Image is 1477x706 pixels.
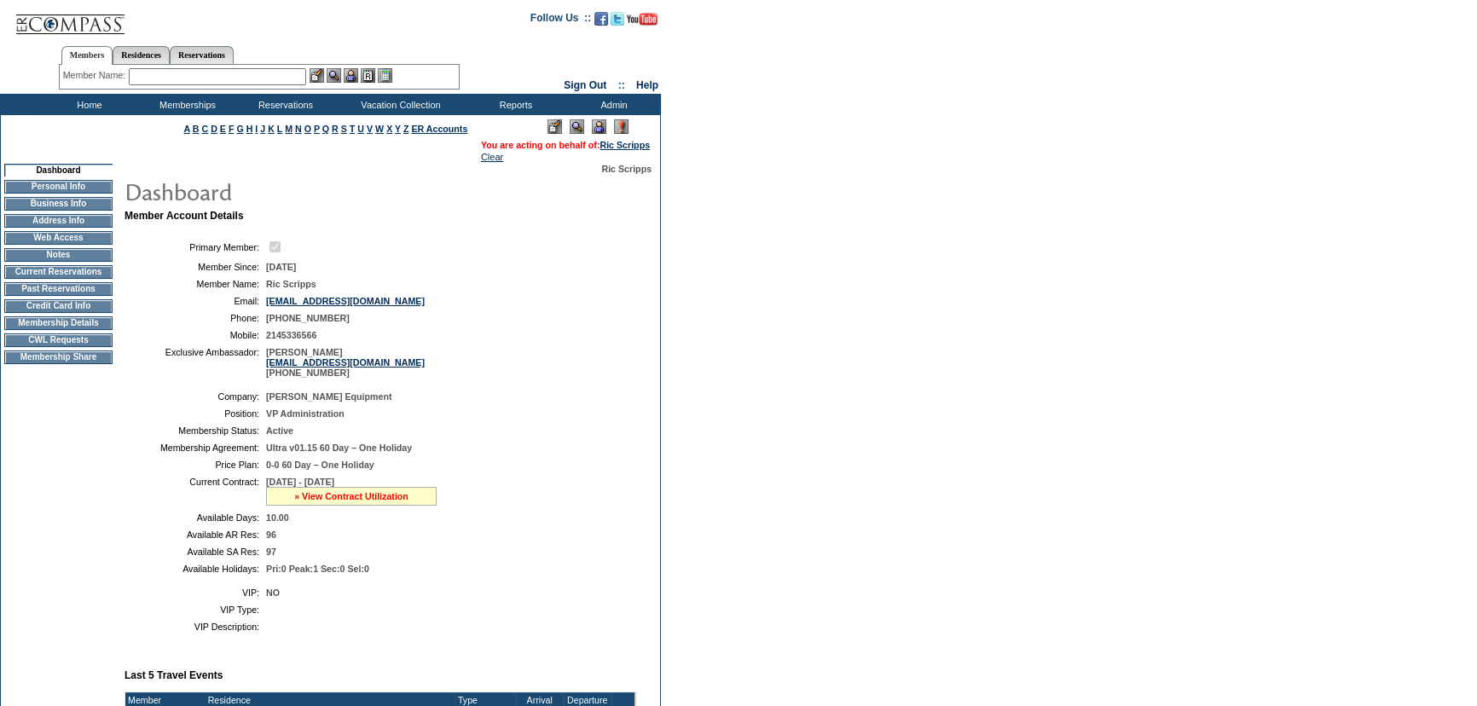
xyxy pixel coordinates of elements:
span: You are acting on behalf of: [481,140,650,150]
a: N [295,124,302,134]
td: Exclusive Ambassador: [131,347,259,378]
img: b_edit.gif [310,68,324,83]
img: Become our fan on Facebook [594,12,608,26]
td: Position: [131,408,259,419]
td: VIP Type: [131,605,259,615]
a: T [350,124,356,134]
b: Member Account Details [125,210,244,222]
a: H [246,124,253,134]
td: VIP: [131,587,259,598]
td: Available SA Res: [131,547,259,557]
span: [PERSON_NAME] Equipment [266,391,391,402]
td: Membership Agreement: [131,443,259,453]
td: Dashboard [4,164,113,176]
td: Notes [4,248,113,262]
a: M [285,124,293,134]
td: Member Since: [131,262,259,272]
td: Current Contract: [131,477,259,506]
span: [PHONE_NUMBER] [266,313,350,323]
a: U [357,124,364,134]
a: [EMAIL_ADDRESS][DOMAIN_NAME] [266,296,425,306]
td: Membership Share [4,350,113,364]
span: 10.00 [266,512,289,523]
a: E [220,124,226,134]
a: G [236,124,243,134]
a: I [255,124,258,134]
span: Active [266,425,293,436]
div: Member Name: [63,68,129,83]
a: ER Accounts [411,124,467,134]
a: Clear [481,152,503,162]
a: K [268,124,275,134]
span: [PERSON_NAME] [PHONE_NUMBER] [266,347,425,378]
a: R [332,124,339,134]
img: View Mode [570,119,584,134]
td: Admin [563,94,661,115]
td: Company: [131,391,259,402]
img: View [327,68,341,83]
td: Memberships [136,94,235,115]
img: Impersonate [344,68,358,83]
img: Follow us on Twitter [611,12,624,26]
td: VIP Description: [131,622,259,632]
td: Credit Card Info [4,299,113,313]
img: Subscribe to our YouTube Channel [627,13,657,26]
td: Home [38,94,136,115]
a: F [229,124,235,134]
td: Membership Status: [131,425,259,436]
img: b_calculator.gif [378,68,392,83]
b: Last 5 Travel Events [125,669,223,681]
a: C [201,124,208,134]
a: Become our fan on Facebook [594,17,608,27]
a: J [260,124,265,134]
td: CWL Requests [4,333,113,347]
td: Available Holidays: [131,564,259,574]
td: Business Info [4,197,113,211]
td: Primary Member: [131,239,259,255]
span: 97 [266,547,276,557]
a: D [211,124,217,134]
td: Member Name: [131,279,259,289]
td: Available Days: [131,512,259,523]
span: 2145336566 [266,330,316,340]
td: Price Plan: [131,460,259,470]
a: » View Contract Utilization [294,491,408,501]
td: Follow Us :: [530,10,591,31]
a: Subscribe to our YouTube Channel [627,17,657,27]
span: Ric Scripps [601,164,652,174]
a: O [304,124,311,134]
a: Q [322,124,329,134]
a: W [375,124,384,134]
td: Vacation Collection [333,94,465,115]
a: [EMAIL_ADDRESS][DOMAIN_NAME] [266,357,425,367]
td: Reports [465,94,563,115]
td: Phone: [131,313,259,323]
td: Available AR Res: [131,529,259,540]
a: Y [395,124,401,134]
img: pgTtlDashboard.gif [124,174,465,208]
img: Log Concern/Member Elevation [614,119,628,134]
span: VP Administration [266,408,345,419]
td: Web Access [4,231,113,245]
a: Help [636,79,658,91]
span: Ultra v01.15 60 Day – One Holiday [266,443,412,453]
span: 96 [266,529,276,540]
span: Pri:0 Peak:1 Sec:0 Sel:0 [266,564,369,574]
a: Residences [113,46,170,64]
a: S [341,124,347,134]
td: Email: [131,296,259,306]
a: B [193,124,200,134]
span: NO [266,587,280,598]
img: Edit Mode [547,119,562,134]
a: Z [403,124,409,134]
img: Impersonate [592,119,606,134]
td: Personal Info [4,180,113,194]
a: Ric Scripps [599,140,650,150]
td: Address Info [4,214,113,228]
td: Past Reservations [4,282,113,296]
a: Members [61,46,113,65]
td: Current Reservations [4,265,113,279]
a: V [367,124,373,134]
a: Sign Out [564,79,606,91]
td: Mobile: [131,330,259,340]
